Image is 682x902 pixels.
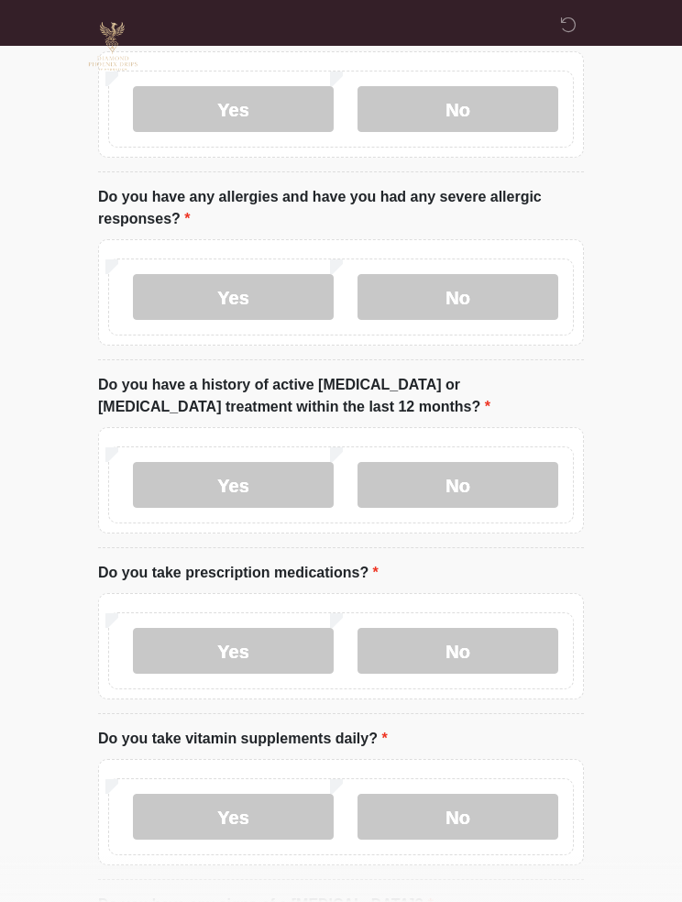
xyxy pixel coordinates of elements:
label: Do you have a history of active [MEDICAL_DATA] or [MEDICAL_DATA] treatment within the last 12 mon... [98,374,584,418]
label: Yes [133,462,334,508]
label: Do you have any allergies and have you had any severe allergic responses? [98,186,584,230]
label: Do you take vitamin supplements daily? [98,728,388,750]
label: Yes [133,628,334,674]
label: Do you take prescription medications? [98,562,379,584]
label: No [357,628,558,674]
label: No [357,794,558,840]
label: Yes [133,274,334,320]
label: No [357,462,558,508]
label: No [357,274,558,320]
img: Diamond Phoenix Drips IV Hydration Logo [80,14,146,80]
label: No [357,86,558,132]
label: Yes [133,86,334,132]
label: Yes [133,794,334,840]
